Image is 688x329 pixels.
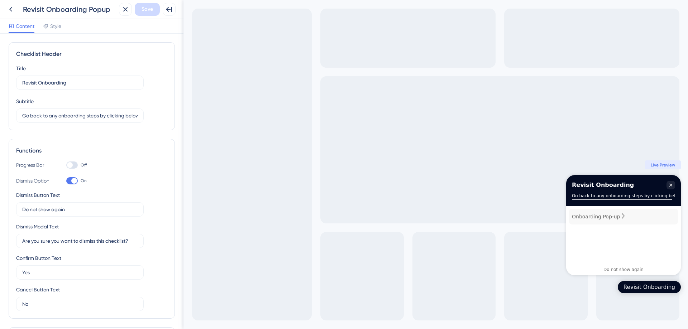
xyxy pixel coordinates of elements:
div: Progress Bar [16,161,52,169]
input: Type the value [22,237,138,245]
div: Onboarding Pop-up [388,212,437,221]
div: Functions [16,146,167,155]
div: Open Revisit Onboarding checklist [434,281,497,293]
div: Go back to any onboarding steps by clicking below. [388,192,499,199]
span: Off [81,162,87,168]
div: Confirm Button Text [16,254,61,262]
div: Revisit Onboarding [440,284,492,291]
span: On [81,178,87,184]
div: Dismiss Button Text [16,191,60,199]
div: Close Checklist [483,181,492,189]
div: Do not show again [420,267,460,272]
div: Checklist Container [383,175,497,275]
div: Cancel Button Text [16,285,60,294]
div: Revisit Onboarding [388,181,450,189]
span: Style [50,22,61,30]
button: Save [135,3,160,16]
div: Subtitle [16,97,34,106]
input: Header 2 [22,112,138,120]
div: Checklist Header [16,50,167,58]
div: Dismiss Option [16,176,52,185]
div: Title [16,64,26,73]
div: Checklist items [383,206,497,258]
input: Type the value [22,300,138,308]
input: Type the value [22,268,138,276]
input: Type the value [22,205,138,213]
div: Dismiss Modal Text [16,222,59,231]
span: Live Preview [467,162,492,168]
span: Save [142,5,153,14]
span: Content [16,22,34,30]
input: Header 1 [22,79,138,87]
div: Revisit Onboarding Popup [23,4,116,14]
